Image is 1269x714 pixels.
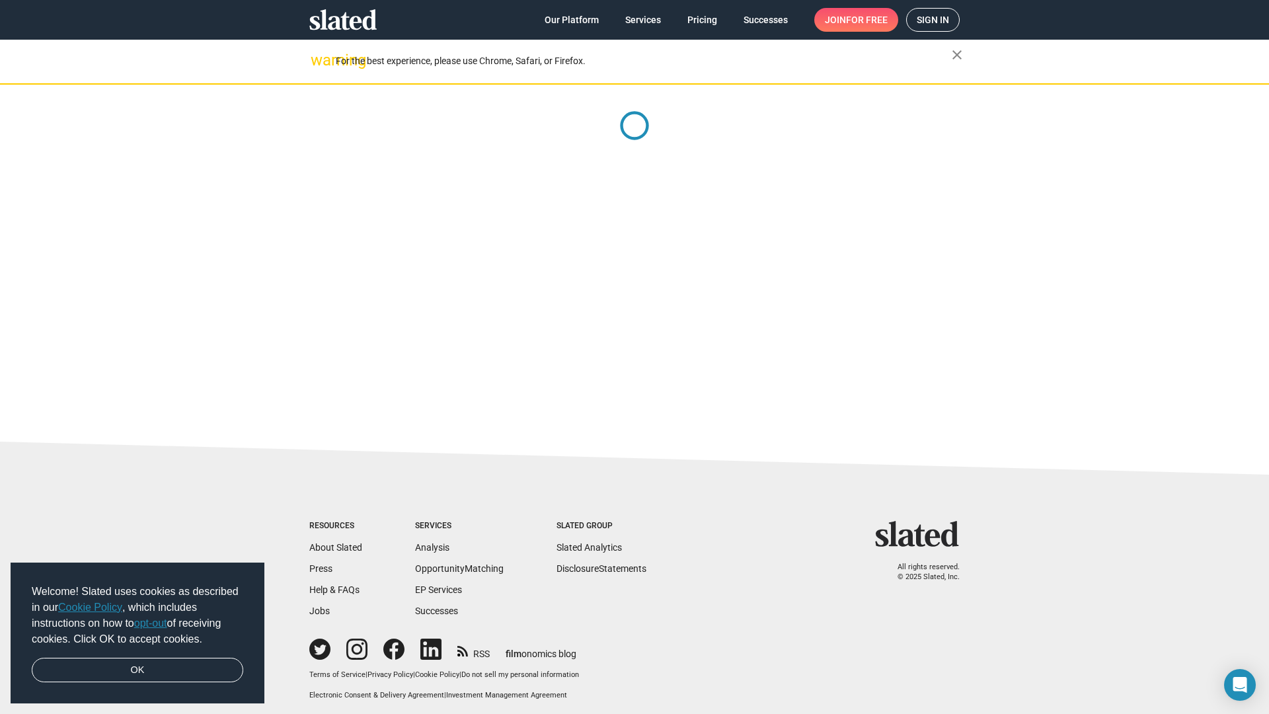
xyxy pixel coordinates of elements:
[625,8,661,32] span: Services
[557,563,646,574] a: DisclosureStatements
[1224,669,1256,701] div: Open Intercom Messenger
[309,670,365,679] a: Terms of Service
[506,637,576,660] a: filmonomics blog
[825,8,888,32] span: Join
[906,8,960,32] a: Sign in
[415,584,462,595] a: EP Services
[309,542,362,553] a: About Slated
[615,8,672,32] a: Services
[11,563,264,704] div: cookieconsent
[461,670,579,680] button: Do not sell my personal information
[744,8,788,32] span: Successes
[309,584,360,595] a: Help & FAQs
[32,658,243,683] a: dismiss cookie message
[415,563,504,574] a: OpportunityMatching
[309,691,444,699] a: Electronic Consent & Delivery Agreement
[459,670,461,679] span: |
[309,521,362,532] div: Resources
[32,584,243,647] span: Welcome! Slated uses cookies as described in our , which includes instructions on how to of recei...
[365,670,367,679] span: |
[949,47,965,63] mat-icon: close
[367,670,413,679] a: Privacy Policy
[814,8,898,32] a: Joinfor free
[846,8,888,32] span: for free
[446,691,567,699] a: Investment Management Agreement
[677,8,728,32] a: Pricing
[884,563,960,582] p: All rights reserved. © 2025 Slated, Inc.
[415,670,459,679] a: Cookie Policy
[545,8,599,32] span: Our Platform
[336,52,952,70] div: For the best experience, please use Chrome, Safari, or Firefox.
[413,670,415,679] span: |
[557,521,646,532] div: Slated Group
[687,8,717,32] span: Pricing
[917,9,949,31] span: Sign in
[134,617,167,629] a: opt-out
[733,8,798,32] a: Successes
[457,640,490,660] a: RSS
[415,542,449,553] a: Analysis
[58,602,122,613] a: Cookie Policy
[309,606,330,616] a: Jobs
[506,649,521,659] span: film
[415,521,504,532] div: Services
[444,691,446,699] span: |
[415,606,458,616] a: Successes
[309,563,332,574] a: Press
[311,52,327,68] mat-icon: warning
[557,542,622,553] a: Slated Analytics
[534,8,609,32] a: Our Platform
